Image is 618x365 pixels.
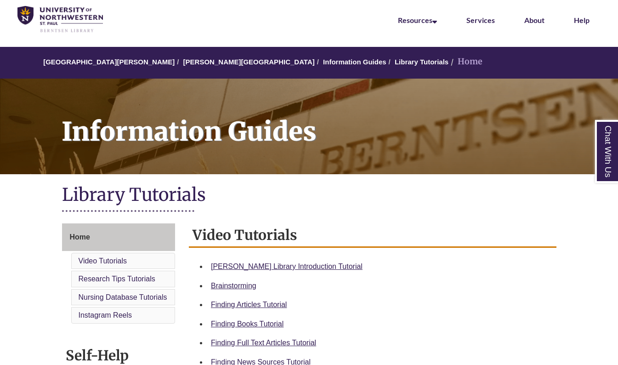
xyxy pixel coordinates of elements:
a: Home [62,223,176,251]
a: Brainstorming [211,282,256,290]
a: About [524,16,544,24]
a: [PERSON_NAME] Library Introduction Tutorial [211,262,363,270]
a: Finding Books Tutorial [211,320,283,328]
a: Help [574,16,590,24]
span: Home [70,233,90,241]
a: Information Guides [323,58,386,66]
h2: Video Tutorials [189,223,556,248]
a: Instagram Reels [79,311,132,319]
a: Video Tutorials [79,257,127,265]
h1: Library Tutorials [62,183,556,208]
a: Services [466,16,495,24]
a: Resources [398,16,437,24]
h1: Information Guides [51,79,618,162]
a: Nursing Database Tutorials [79,293,167,301]
a: [GEOGRAPHIC_DATA][PERSON_NAME] [43,58,175,66]
a: Research Tips Tutorials [79,275,155,283]
a: [PERSON_NAME][GEOGRAPHIC_DATA] [183,58,315,66]
a: Library Tutorials [395,58,448,66]
a: Finding Articles Tutorial [211,301,287,308]
div: Guide Page Menu [62,223,176,325]
li: Home [448,55,482,68]
a: Finding Full Text Articles Tutorial [211,339,316,347]
img: UNWSP Library Logo [17,6,103,33]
